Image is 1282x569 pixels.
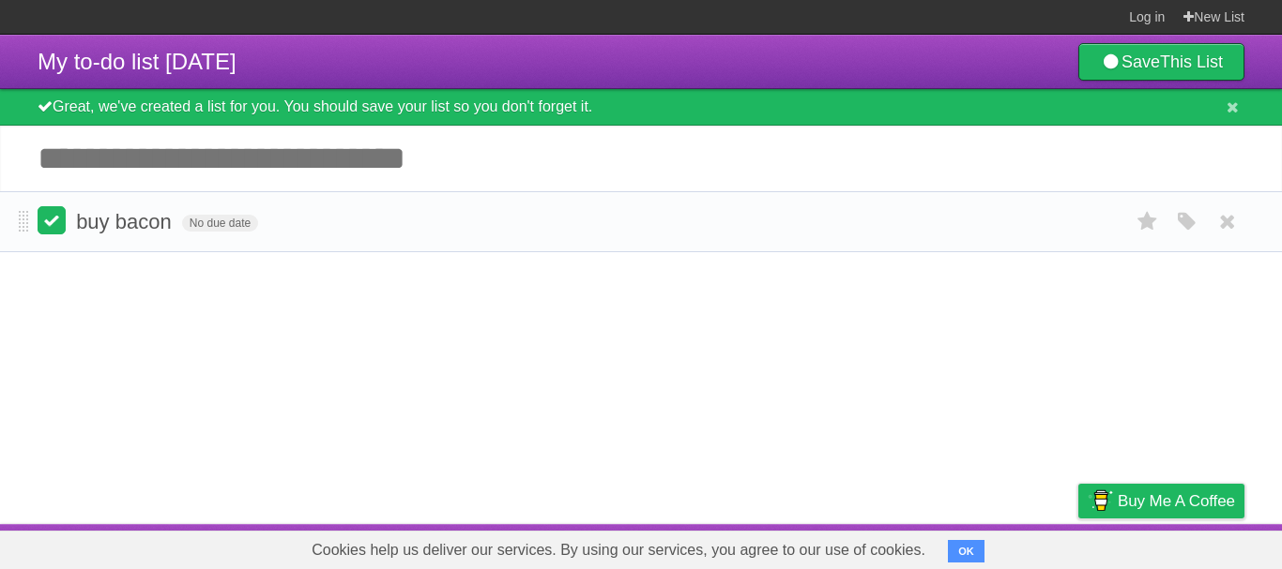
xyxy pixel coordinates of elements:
span: Buy me a coffee [1118,485,1235,517]
a: About [829,529,868,564]
a: Developers [891,529,967,564]
img: Buy me a coffee [1088,485,1113,517]
a: SaveThis List [1078,43,1244,81]
span: Cookies help us deliver our services. By using our services, you agree to our use of cookies. [293,532,944,569]
span: buy bacon [76,210,176,233]
span: No due date [182,215,258,232]
a: Privacy [1054,529,1103,564]
label: Done [38,206,66,234]
b: This List [1160,52,1223,71]
a: Suggest a feature [1126,529,1244,564]
button: OK [948,540,984,562]
label: Star task [1130,206,1166,237]
a: Buy me a coffee [1078,484,1244,518]
span: My to-do list [DATE] [38,49,237,74]
a: Terms [990,529,1031,564]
